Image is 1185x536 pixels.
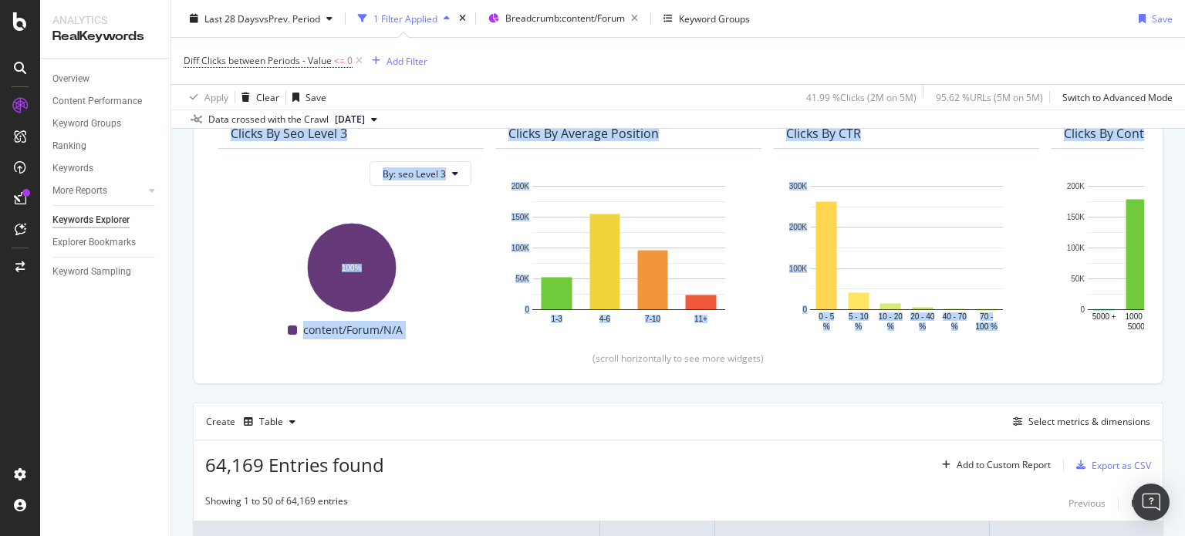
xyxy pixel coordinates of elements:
[52,160,160,177] a: Keywords
[52,160,93,177] div: Keywords
[525,305,529,314] text: 0
[1092,459,1151,472] div: Export as CSV
[505,12,625,25] span: Breadcrumb: content/Forum
[329,110,383,129] button: [DATE]
[679,12,750,25] div: Keyword Groups
[789,265,808,273] text: 100K
[335,113,365,126] span: 2025 Aug. 4th
[1128,322,1146,331] text: 5000
[52,212,160,228] a: Keywords Explorer
[52,12,158,28] div: Analytics
[52,28,158,46] div: RealKeywords
[511,213,530,221] text: 150K
[1126,312,1147,321] text: 1000 -
[482,6,644,31] button: Breadcrumb:content/Forum
[599,315,611,323] text: 4-6
[1067,182,1085,190] text: 200K
[184,85,228,110] button: Apply
[980,312,993,321] text: 70 -
[208,113,329,126] div: Data crossed with the Crawl
[205,494,348,513] div: Showing 1 to 50 of 64,169 entries
[212,352,1144,365] div: (scroll horizontally to see more widgets)
[286,85,326,110] button: Save
[1133,6,1173,31] button: Save
[943,312,967,321] text: 40 - 70
[1152,12,1173,25] div: Save
[887,322,894,331] text: %
[334,54,345,67] span: <=
[855,322,862,331] text: %
[1092,312,1116,321] text: 5000 +
[786,178,1027,333] svg: A chart.
[1069,497,1106,510] div: Previous
[951,322,958,331] text: %
[347,50,353,72] span: 0
[694,315,707,323] text: 11+
[910,312,935,321] text: 20 - 40
[256,90,279,103] div: Clear
[373,12,437,25] div: 1 Filter Applied
[52,264,131,280] div: Keyword Sampling
[936,90,1043,103] div: 95.62 % URLs ( 5M on 5M )
[551,315,562,323] text: 1-3
[52,116,160,132] a: Keyword Groups
[508,178,749,333] svg: A chart.
[1070,453,1151,477] button: Export as CSV
[1131,494,1151,513] button: Next
[52,71,160,87] a: Overview
[1062,90,1173,103] div: Switch to Advanced Mode
[957,460,1051,470] div: Add to Custom Report
[204,12,259,25] span: Last 28 Days
[303,321,403,339] span: content/Forum/N/A
[342,264,362,272] text: 100%
[919,322,926,331] text: %
[511,244,530,252] text: 100K
[511,182,530,190] text: 200K
[204,90,228,103] div: Apply
[819,312,834,321] text: 0 - 5
[508,126,659,141] div: Clicks By Average Position
[1067,213,1085,221] text: 150K
[936,453,1051,477] button: Add to Custom Report
[52,264,160,280] a: Keyword Sampling
[238,410,302,434] button: Table
[52,138,160,154] a: Ranking
[52,138,86,154] div: Ranking
[352,6,456,31] button: 1 Filter Applied
[52,116,121,132] div: Keyword Groups
[802,305,807,314] text: 0
[879,312,903,321] text: 10 - 20
[789,182,808,190] text: 300K
[52,183,144,199] a: More Reports
[52,234,160,251] a: Explorer Bookmarks
[259,12,320,25] span: vs Prev. Period
[515,275,529,283] text: 50K
[52,183,107,199] div: More Reports
[786,126,861,141] div: Clicks By CTR
[657,6,756,31] button: Keyword Groups
[849,312,869,321] text: 5 - 10
[1133,484,1170,521] div: Open Intercom Messenger
[52,93,142,110] div: Content Performance
[789,224,808,232] text: 200K
[205,452,384,477] span: 64,169 Entries found
[1007,413,1150,431] button: Select metrics & dimensions
[231,126,347,141] div: Clicks By seo Level 3
[52,71,89,87] div: Overview
[1056,85,1173,110] button: Switch to Advanced Mode
[231,215,471,315] svg: A chart.
[383,167,446,180] span: By: seo Level 3
[1028,415,1150,428] div: Select metrics & dimensions
[806,90,917,103] div: 41.99 % Clicks ( 2M on 5M )
[235,85,279,110] button: Clear
[259,417,283,426] div: Table
[1069,494,1106,513] button: Previous
[52,212,130,228] div: Keywords Explorer
[306,90,326,103] div: Save
[387,54,427,67] div: Add Filter
[1080,305,1085,314] text: 0
[52,93,160,110] a: Content Performance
